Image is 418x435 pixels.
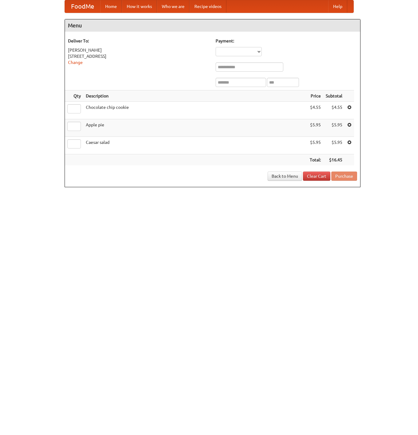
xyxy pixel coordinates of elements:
[331,172,357,181] button: Purchase
[307,119,323,137] td: $5.95
[68,60,83,65] a: Change
[307,102,323,119] td: $4.55
[65,19,360,32] h4: Menu
[323,119,345,137] td: $5.95
[307,137,323,154] td: $5.95
[83,90,307,102] th: Description
[268,172,302,181] a: Back to Menu
[68,47,209,53] div: [PERSON_NAME]
[328,0,347,13] a: Help
[216,38,357,44] h5: Payment:
[307,154,323,166] th: Total:
[323,137,345,154] td: $5.95
[83,102,307,119] td: Chocolate chip cookie
[68,38,209,44] h5: Deliver To:
[303,172,330,181] a: Clear Cart
[323,90,345,102] th: Subtotal
[307,90,323,102] th: Price
[100,0,122,13] a: Home
[65,90,83,102] th: Qty
[83,137,307,154] td: Caesar salad
[65,0,100,13] a: FoodMe
[323,154,345,166] th: $16.45
[323,102,345,119] td: $4.55
[83,119,307,137] td: Apple pie
[68,53,209,59] div: [STREET_ADDRESS]
[189,0,226,13] a: Recipe videos
[122,0,157,13] a: How it works
[157,0,189,13] a: Who we are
